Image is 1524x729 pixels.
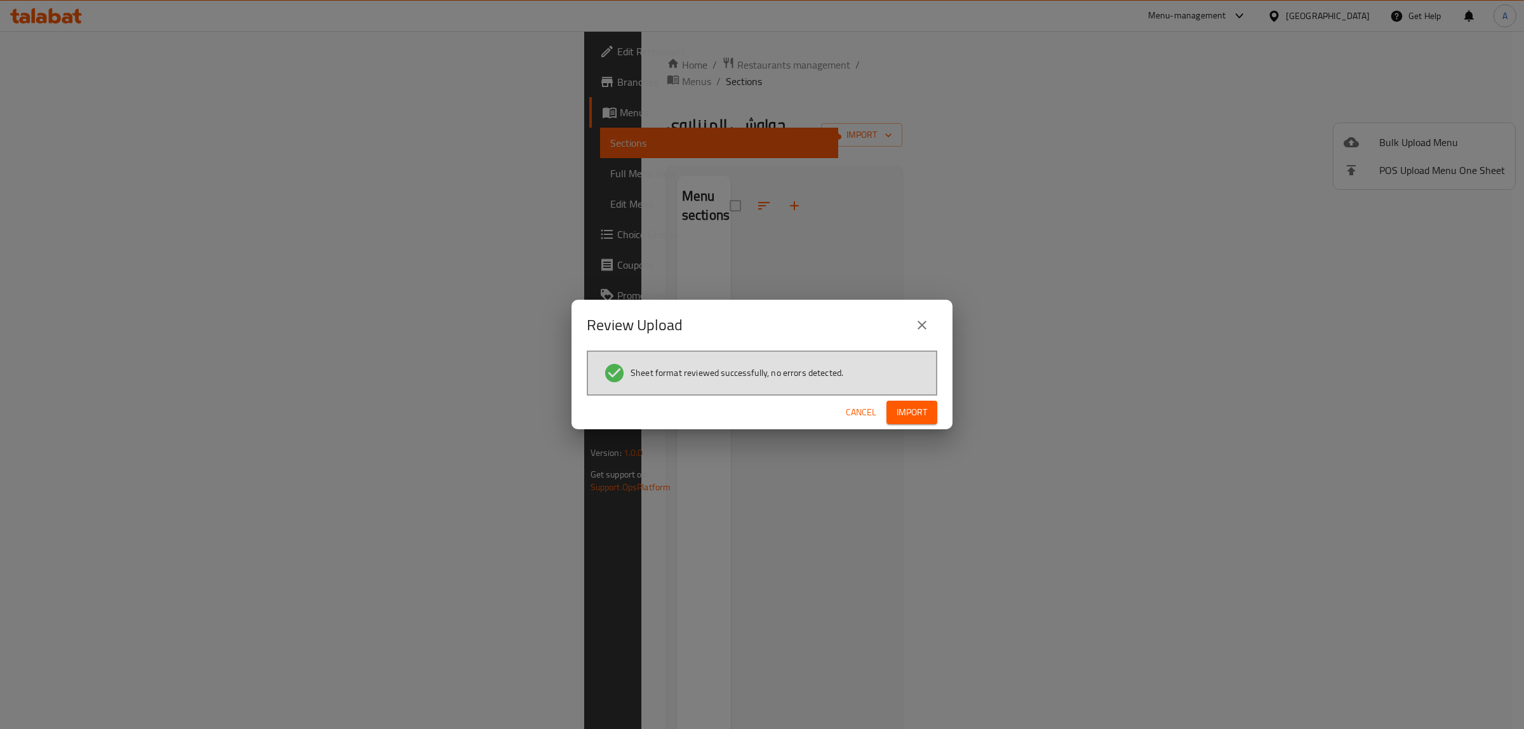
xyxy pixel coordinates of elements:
[631,366,843,379] span: Sheet format reviewed successfully, no errors detected.
[886,401,937,424] button: Import
[907,310,937,340] button: close
[846,405,876,420] span: Cancel
[841,401,881,424] button: Cancel
[897,405,927,420] span: Import
[587,315,683,335] h2: Review Upload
